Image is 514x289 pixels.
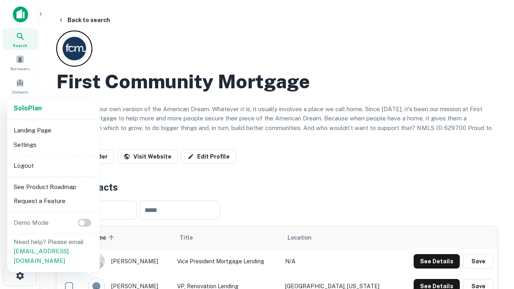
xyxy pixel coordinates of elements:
p: Demo Mode [10,218,52,228]
a: [EMAIL_ADDRESS][DOMAIN_NAME] [14,248,69,264]
li: Settings [10,138,96,152]
li: See Product Roadmap [10,180,96,194]
iframe: Chat Widget [474,199,514,238]
p: Need help? Please email [14,237,93,266]
li: Logout [10,159,96,173]
li: Landing Page [10,123,96,138]
a: SoloPlan [14,104,42,113]
strong: Solo Plan [14,104,42,112]
li: Request a Feature [10,194,96,208]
